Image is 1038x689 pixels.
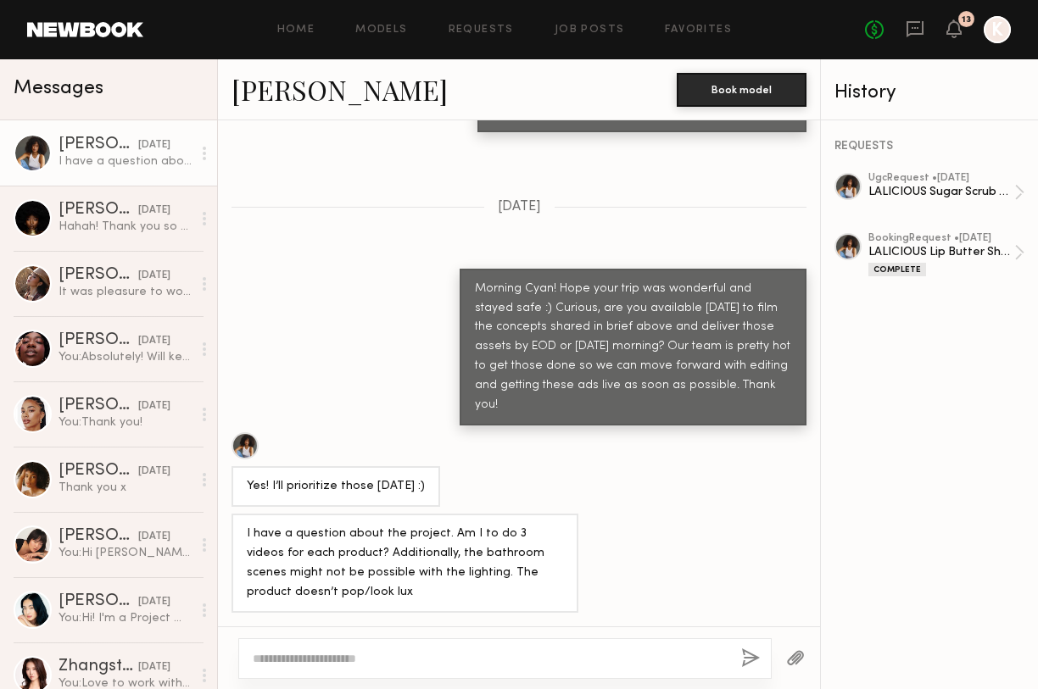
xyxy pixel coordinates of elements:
div: 13 [962,15,971,25]
div: You: Absolutely! Will keep you on our radar. Thanks again! [59,349,192,365]
div: [DATE] [138,594,170,610]
a: Home [277,25,315,36]
div: History [834,83,1024,103]
div: [PERSON_NAME] [59,528,138,545]
div: [DATE] [138,659,170,675]
div: [PERSON_NAME] [59,332,138,349]
div: Yes! I’ll prioritize those [DATE] :) [247,477,425,497]
div: booking Request • [DATE] [868,233,1014,244]
a: Book model [677,81,806,96]
div: Thank you x [59,480,192,496]
div: It was pleasure to worked with you all^^ [59,284,192,300]
a: Favorites [665,25,732,36]
div: [DATE] [138,268,170,284]
div: LALICIOUS Sugar Scrub Content [868,184,1014,200]
div: Zhangsta (. [59,658,138,675]
span: [DATE] [498,200,541,214]
div: [PERSON_NAME] [59,397,138,414]
div: [DATE] [138,529,170,545]
div: [PERSON_NAME] [59,267,138,284]
a: K [984,16,1011,43]
div: You: Hi [PERSON_NAME]! I just spoke with the client over this weekend and they have decided to ta... [59,545,192,561]
a: bookingRequest •[DATE]LALICIOUS Lip Butter ShootComplete [868,233,1024,276]
div: You: Thank you! [59,414,192,431]
div: [DATE] [138,398,170,414]
div: [PERSON_NAME] [59,463,138,480]
div: [PERSON_NAME] [59,202,138,219]
div: Complete [868,263,926,276]
div: [DATE] [138,333,170,349]
div: [DATE] [138,137,170,153]
div: I have a question about the project. Am I to do 3 videos for each product? Additionally, the bath... [59,153,192,169]
a: Models [355,25,407,36]
span: Messages [14,79,103,98]
div: [PERSON_NAME] [59,593,138,610]
div: [DATE] [138,464,170,480]
div: ugc Request • [DATE] [868,173,1014,184]
div: I have a question about the project. Am I to do 3 videos for each product? Additionally, the bath... [247,525,563,603]
a: Requests [449,25,514,36]
div: [DATE] [138,203,170,219]
button: Book model [677,73,806,107]
div: [PERSON_NAME] [59,136,138,153]
div: Hahah! Thank you so much 🫶🏾 [59,219,192,235]
div: Morning Cyan! Hope your trip was wonderful and stayed safe :) Curious, are you available [DATE] t... [475,280,791,416]
div: REQUESTS [834,141,1024,153]
a: Job Posts [555,25,625,36]
div: LALICIOUS Lip Butter Shoot [868,244,1014,260]
a: ugcRequest •[DATE]LALICIOUS Sugar Scrub Content [868,173,1024,212]
div: You: Hi! I'm a Project Manager working on a shoot for a bath and body brand called LALICIOUS. I a... [59,610,192,626]
a: [PERSON_NAME] [232,71,448,108]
